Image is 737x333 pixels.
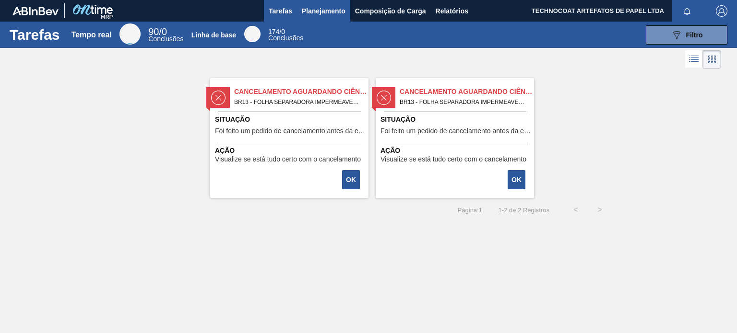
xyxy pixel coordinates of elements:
[234,97,361,107] span: BR13 - FOLHA SEPARADORA IMPERMEAVEL Pedido - 2006441
[672,4,702,18] button: Notificações
[234,88,371,95] font: Cancelamento aguardando ciência
[215,127,456,135] font: Foi feito um pedido de cancelamento antes da etapa de aguardando faturamento
[148,26,159,37] span: 90
[509,207,516,214] font: de
[646,25,727,45] button: Filtro
[343,169,361,190] div: Completar tarefa: 30234869
[215,127,366,135] span: Foi feito um pedido de cancelamento antes da etapa de aguardando faturamento
[10,27,60,43] font: Tarefas
[400,97,526,107] span: BR13 - FOLHA SEPARADORA IMPERMEAVEL Pedido - 2006440
[148,35,183,43] font: Conclusões
[215,147,235,154] font: Ação
[215,155,361,163] font: Visualize se está tudo certo com o cancelamento
[532,7,664,14] font: TECHNOCOAT ARTEFATOS DE PAPEL LTDA
[479,207,482,214] font: 1
[573,206,578,214] font: <
[215,115,250,123] font: Situação
[380,115,416,123] font: Situação
[703,50,721,69] div: Visão em Cartões
[119,23,141,45] div: Tempo real
[12,7,59,15] img: TNhmsLtSVTkK8tSr43FrP2fwEKptu5GPRR3wAAAABJRU5ErkJggg==
[508,170,525,189] button: OK
[509,169,526,190] div: Completar tarefa: 30234870
[686,31,703,39] font: Filtro
[588,198,612,222] button: >
[162,26,167,37] font: 0
[268,29,303,41] div: Linha de base
[215,115,366,125] span: Situação
[380,147,400,154] font: Ação
[279,28,281,35] font: /
[518,207,521,214] font: 2
[234,99,403,105] font: BR13 - FOLHA SEPARADORA IMPERMEAVEL Pedido - 2006441
[400,88,537,95] font: Cancelamento aguardando ciência
[400,87,534,97] span: Cancelamento aguardando ciência
[380,127,622,135] font: Foi feito um pedido de cancelamento antes da etapa de aguardando faturamento
[716,5,727,17] img: Sair
[355,7,426,15] font: Composição de Carga
[302,7,345,15] font: Planejamento
[377,91,391,105] img: status
[511,176,522,184] font: OK
[191,31,236,39] font: Linha de base
[523,207,549,214] font: Registros
[346,176,356,184] font: OK
[436,7,468,15] font: Relatórios
[380,155,526,163] font: Visualize se está tudo certo com o cancelamento
[268,34,303,42] font: Conclusões
[458,207,477,214] font: Página
[400,99,569,105] font: BR13 - FOLHA SEPARADORA IMPERMEAVEL Pedido - 2006440
[268,28,279,35] span: 174
[269,7,292,15] font: Tarefas
[504,207,507,214] font: 2
[380,115,532,125] span: Situação
[499,207,502,214] font: 1
[597,206,602,214] font: >
[477,207,479,214] font: :
[211,91,226,105] img: status
[342,170,360,189] button: OK
[234,87,368,97] span: Cancelamento aguardando ciência
[281,28,285,35] font: 0
[159,26,162,37] font: /
[71,31,112,39] font: Tempo real
[685,50,703,69] div: Visão em Lista
[502,207,504,214] font: -
[244,26,261,42] div: Linha de base
[380,127,532,135] span: Foi feito um pedido de cancelamento antes da etapa de aguardando faturamento
[148,28,183,42] div: Tempo real
[564,198,588,222] button: <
